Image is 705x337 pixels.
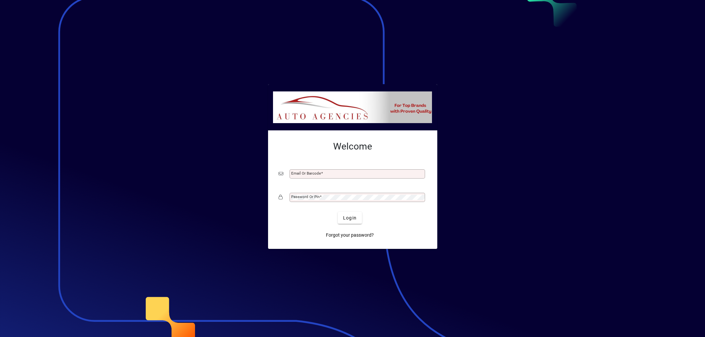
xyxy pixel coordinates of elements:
h2: Welcome [279,141,427,152]
mat-label: Password or Pin [291,194,320,199]
a: Forgot your password? [323,229,376,241]
mat-label: Email or Barcode [291,171,321,176]
button: Login [338,212,362,224]
span: Forgot your password? [326,232,374,239]
span: Login [343,215,357,221]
